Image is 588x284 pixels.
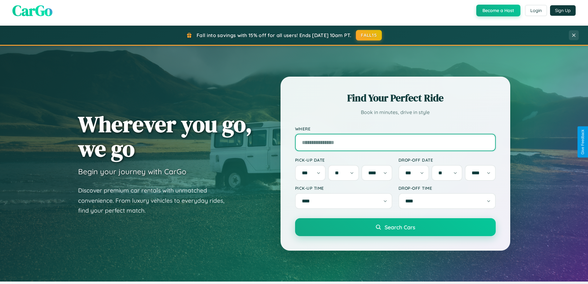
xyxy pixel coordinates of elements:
h3: Begin your journey with CarGo [78,167,186,176]
p: Book in minutes, drive in style [295,108,496,117]
h2: Find Your Perfect Ride [295,91,496,105]
button: Login [525,5,547,16]
button: Become a Host [476,5,520,16]
p: Discover premium car rentals with unmatched convenience. From luxury vehicles to everyday rides, ... [78,185,232,216]
button: FALL15 [356,30,382,40]
button: Search Cars [295,218,496,236]
label: Drop-off Date [398,157,496,163]
label: Pick-up Date [295,157,392,163]
span: CarGo [12,0,52,21]
label: Pick-up Time [295,185,392,191]
span: Fall into savings with 15% off for all users! Ends [DATE] 10am PT. [197,32,351,38]
label: Where [295,126,496,131]
h1: Wherever you go, we go [78,112,252,161]
label: Drop-off Time [398,185,496,191]
button: Sign Up [550,5,576,16]
span: Search Cars [385,224,415,231]
div: Give Feedback [581,129,585,155]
